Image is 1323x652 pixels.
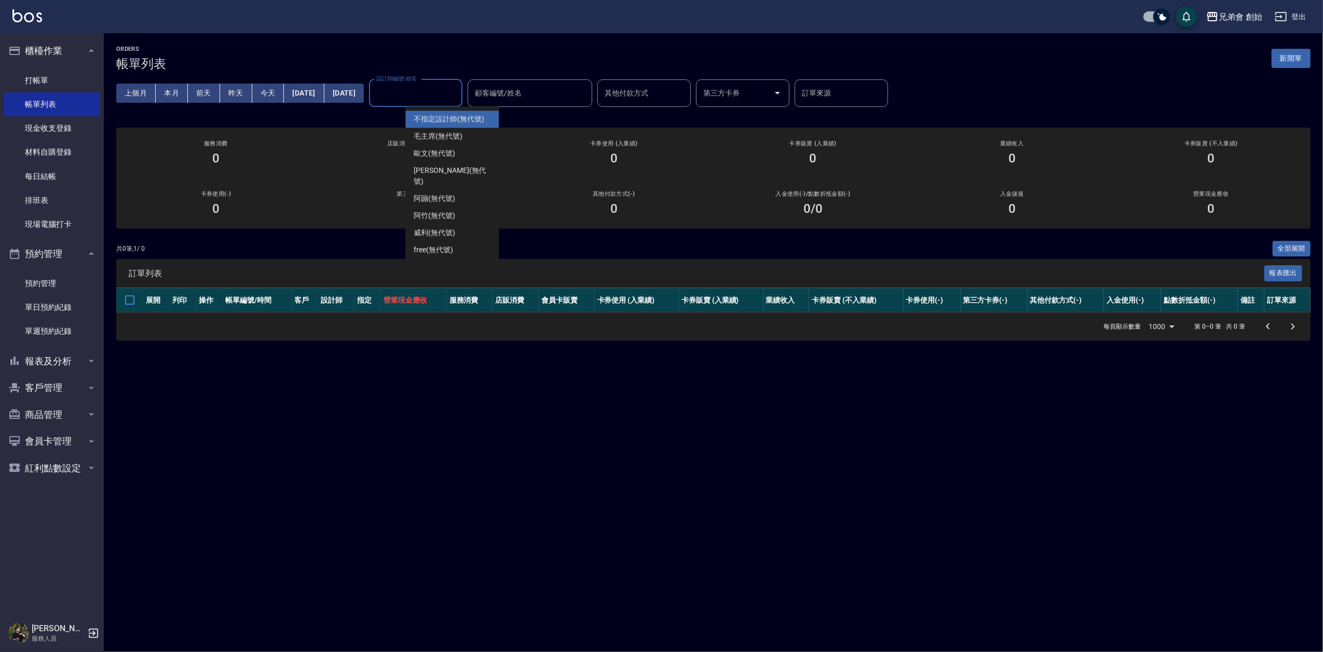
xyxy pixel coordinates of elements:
button: 本月 [156,84,188,103]
th: 列印 [170,288,196,313]
h3: 服務消費 [129,140,303,147]
label: 設計師編號/姓名 [376,75,417,83]
button: 櫃檯作業 [4,37,100,64]
button: 上個月 [116,84,156,103]
p: 共 0 筆, 1 / 0 [116,244,145,253]
th: 備註 [1238,288,1264,313]
h3: 0 /0 [803,201,823,216]
th: 店販消費 [493,288,539,313]
h2: ORDERS [116,46,166,52]
h2: 卡券販賣 (不入業績) [1124,140,1299,147]
span: 歐文 (無代號) [414,148,455,159]
h2: 卡券販賣 (入業績) [726,140,901,147]
button: 登出 [1271,7,1311,26]
th: 訂單來源 [1264,288,1311,313]
h3: 0 [1207,201,1215,216]
img: Person [8,623,29,644]
h2: 其他付款方式(-) [527,191,701,197]
button: 紅利點數設定 [4,455,100,482]
a: 每日結帳 [4,165,100,188]
img: Logo [12,9,42,22]
div: 兄弟會 創始 [1219,10,1262,23]
th: 卡券販賣 (不入業績) [809,288,903,313]
a: 帳單列表 [4,92,100,116]
button: 新開單 [1272,49,1311,68]
th: 設計師 [318,288,354,313]
span: free (無代號) [414,244,453,255]
button: 前天 [188,84,220,103]
h3: 0 [610,201,618,216]
button: 兄弟會 創始 [1202,6,1266,28]
button: 全部展開 [1273,241,1311,257]
a: 新開單 [1272,53,1311,63]
th: 入金使用(-) [1104,288,1161,313]
a: 單日預約紀錄 [4,295,100,319]
span: 不指定設計師 (無代號) [414,114,484,125]
th: 其他付款方式(-) [1028,288,1104,313]
button: 昨天 [220,84,252,103]
h3: 0 [212,201,220,216]
p: 第 0–0 筆 共 0 筆 [1195,322,1245,331]
th: 業績收入 [763,288,810,313]
button: 今天 [252,84,284,103]
button: [DATE] [324,84,364,103]
h2: 店販消費 /會員卡消費 [328,140,502,147]
h2: 業績收入 [925,140,1099,147]
h3: 0 [1008,201,1016,216]
a: 報表匯出 [1264,268,1303,278]
h3: 0 [1008,151,1016,166]
span: [PERSON_NAME] (無代號) [414,165,490,187]
span: 阿竹 (無代號) [414,210,455,221]
th: 點數折抵金額(-) [1161,288,1238,313]
h3: 帳單列表 [116,57,166,71]
h3: 0 [610,151,618,166]
a: 排班表 [4,188,100,212]
button: save [1176,6,1197,27]
th: 卡券使用 (入業績) [595,288,679,313]
a: 單週預約紀錄 [4,319,100,343]
th: 服務消費 [447,288,493,313]
h2: 入金使用(-) /點數折抵金額(-) [726,191,901,197]
p: 服務人員 [32,634,85,643]
button: [DATE] [284,84,324,103]
th: 卡券使用(-) [904,288,961,313]
span: 訂單列表 [129,268,1264,279]
th: 指定 [354,288,381,313]
h2: 第三方卡券(-) [328,191,502,197]
th: 操作 [196,288,223,313]
th: 營業現金應收 [381,288,446,313]
th: 帳單編號/時間 [223,288,292,313]
th: 展開 [143,288,170,313]
button: 預約管理 [4,240,100,267]
button: Open [769,85,786,101]
button: 報表及分析 [4,348,100,375]
h3: 0 [809,151,816,166]
a: 現金收支登錄 [4,116,100,140]
a: 預約管理 [4,271,100,295]
h2: 入金儲值 [925,191,1099,197]
button: 會員卡管理 [4,428,100,455]
h5: [PERSON_NAME] [32,623,85,634]
th: 會員卡販賣 [539,288,595,313]
a: 現場電腦打卡 [4,212,100,236]
a: 材料自購登錄 [4,140,100,164]
th: 第三方卡券(-) [961,288,1028,313]
span: 威利 (無代號) [414,227,455,238]
a: 打帳單 [4,69,100,92]
div: 1000 [1145,313,1178,341]
h2: 卡券使用 (入業績) [527,140,701,147]
h3: 0 [1207,151,1215,166]
button: 報表匯出 [1264,265,1303,281]
span: 毛主席 (無代號) [414,131,462,142]
h3: 0 [212,151,220,166]
button: 客戶管理 [4,374,100,401]
th: 卡券販賣 (入業績) [679,288,763,313]
th: 客戶 [292,288,318,313]
p: 每頁顯示數量 [1103,322,1141,331]
button: 商品管理 [4,401,100,428]
span: 阿蹦 (無代號) [414,193,455,204]
h2: 營業現金應收 [1124,191,1299,197]
h2: 卡券使用(-) [129,191,303,197]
